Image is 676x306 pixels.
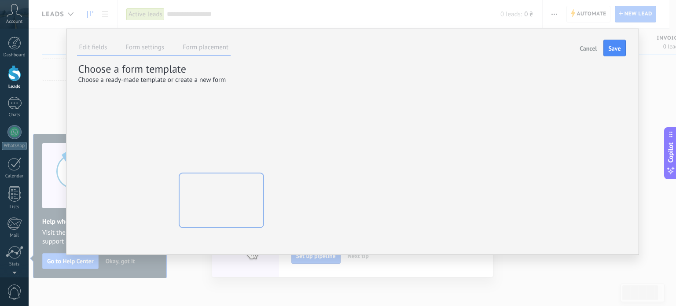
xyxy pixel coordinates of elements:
[6,19,22,25] span: Account
[125,43,164,52] label: Form settings
[183,43,228,52] label: Form placement
[79,43,107,52] label: Edit fields
[2,262,27,267] div: Stats
[2,52,27,58] div: Dashboard
[2,84,27,90] div: Leads
[666,142,675,162] span: Copilot
[2,112,27,118] div: Chats
[2,142,27,150] div: WhatsApp
[2,204,27,210] div: Lists
[608,45,621,52] span: Save
[603,40,625,56] button: Save
[78,62,626,76] h2: Choose a form template
[78,76,626,84] p: Choose a ready-made template or create a new form
[2,173,27,179] div: Calendar
[2,233,27,239] div: Mail
[576,40,600,56] button: Cancel
[580,45,597,52] span: Cancel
